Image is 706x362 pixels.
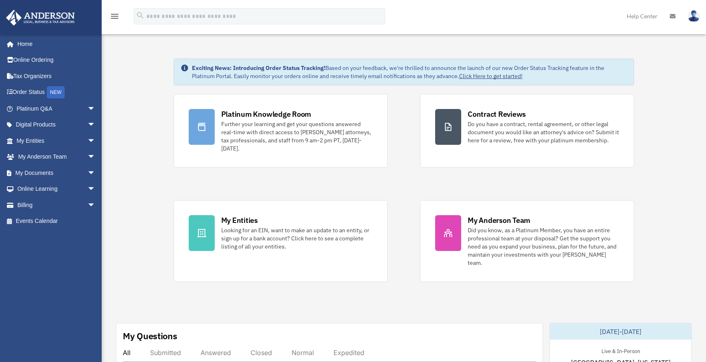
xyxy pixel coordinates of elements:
[87,197,104,214] span: arrow_drop_down
[221,109,312,119] div: Platinum Knowledge Room
[6,52,108,68] a: Online Ordering
[136,11,145,20] i: search
[6,149,108,165] a: My Anderson Teamarrow_drop_down
[468,109,526,119] div: Contract Reviews
[6,68,108,84] a: Tax Organizers
[87,133,104,149] span: arrow_drop_down
[123,330,177,342] div: My Questions
[6,100,108,117] a: Platinum Q&Aarrow_drop_down
[87,149,104,166] span: arrow_drop_down
[420,200,634,282] a: My Anderson Team Did you know, as a Platinum Member, you have an entire professional team at your...
[192,64,325,72] strong: Exciting News: Introducing Order Status Tracking!
[6,197,108,213] a: Billingarrow_drop_down
[420,94,634,168] a: Contract Reviews Do you have a contract, rental agreement, or other legal document you would like...
[6,84,108,101] a: Order StatusNEW
[595,346,647,355] div: Live & In-Person
[6,165,108,181] a: My Documentsarrow_drop_down
[468,215,530,225] div: My Anderson Team
[468,226,619,267] div: Did you know, as a Platinum Member, you have an entire professional team at your disposal? Get th...
[550,323,691,340] div: [DATE]-[DATE]
[87,165,104,181] span: arrow_drop_down
[174,94,388,168] a: Platinum Knowledge Room Further your learning and get your questions answered real-time with dire...
[123,349,131,357] div: All
[192,64,628,80] div: Based on your feedback, we're thrilled to announce the launch of our new Order Status Tracking fe...
[251,349,272,357] div: Closed
[47,86,65,98] div: NEW
[688,10,700,22] img: User Pic
[6,181,108,197] a: Online Learningarrow_drop_down
[459,72,523,80] a: Click Here to get started!
[200,349,231,357] div: Answered
[87,100,104,117] span: arrow_drop_down
[87,181,104,198] span: arrow_drop_down
[110,14,120,21] a: menu
[221,226,373,251] div: Looking for an EIN, want to make an update to an entity, or sign up for a bank account? Click her...
[468,120,619,144] div: Do you have a contract, rental agreement, or other legal document you would like an attorney's ad...
[6,117,108,133] a: Digital Productsarrow_drop_down
[6,36,104,52] a: Home
[87,117,104,133] span: arrow_drop_down
[221,120,373,153] div: Further your learning and get your questions answered real-time with direct access to [PERSON_NAM...
[4,10,77,26] img: Anderson Advisors Platinum Portal
[150,349,181,357] div: Submitted
[221,215,258,225] div: My Entities
[110,11,120,21] i: menu
[6,133,108,149] a: My Entitiesarrow_drop_down
[174,200,388,282] a: My Entities Looking for an EIN, want to make an update to an entity, or sign up for a bank accoun...
[292,349,314,357] div: Normal
[6,213,108,229] a: Events Calendar
[333,349,364,357] div: Expedited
